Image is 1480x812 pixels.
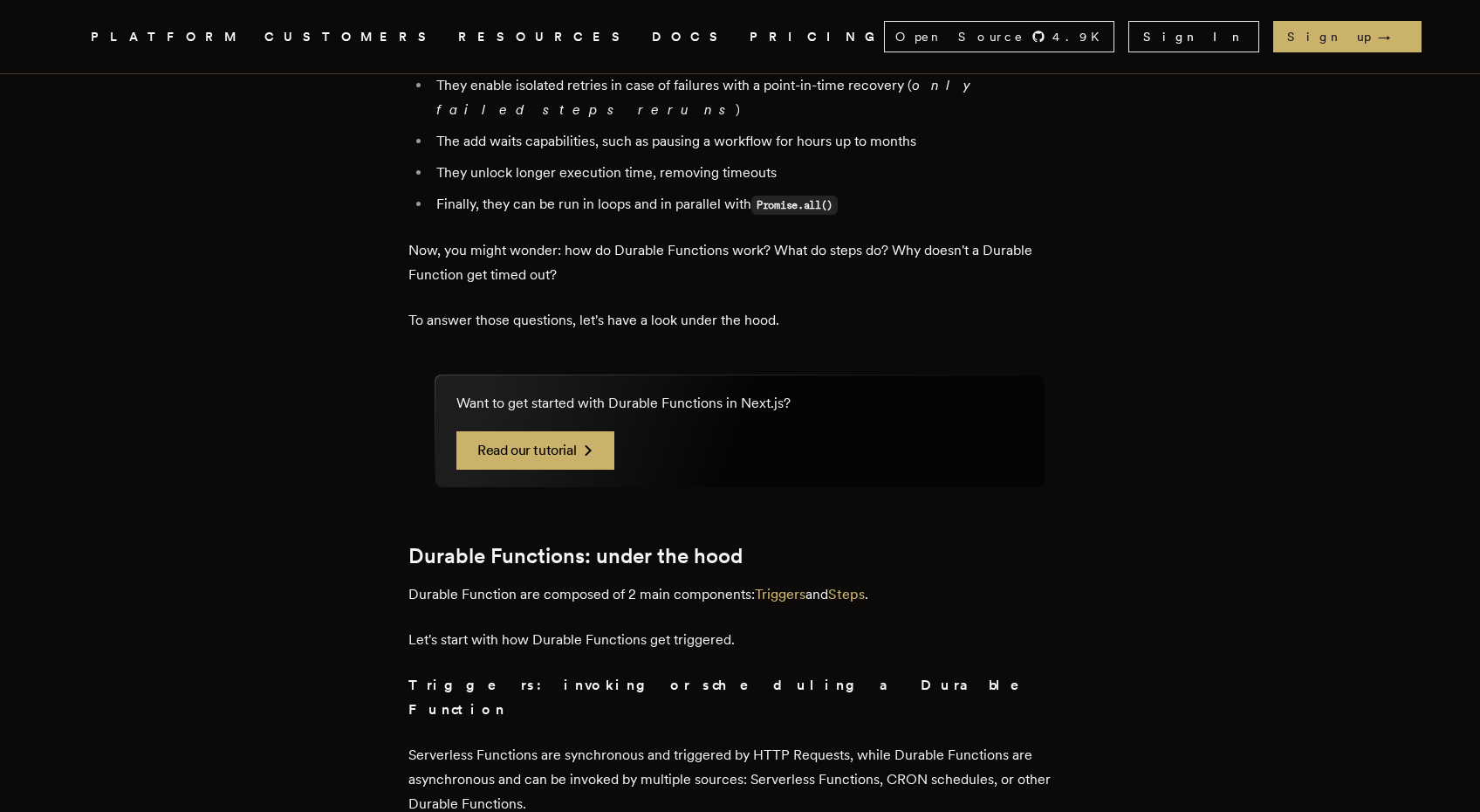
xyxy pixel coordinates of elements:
p: Now, you might wonder: how do Durable Functions work? What do steps do? Why doesn't a Durable Fun... [408,238,1072,287]
li: Finally, they can be run in loops and in parallel with [431,192,1072,217]
h2: Durable Functions: under the hood [408,544,1072,568]
p: Durable Function are composed of 2 main components: and . [408,582,1072,607]
a: Read our tutorial [456,431,614,470]
a: Triggers [755,586,805,602]
a: Sign In [1128,21,1259,52]
span: → [1378,28,1408,45]
a: Steps [828,586,865,602]
span: 4.9 K [1052,28,1110,45]
p: To answer those questions, let's have a look under the hood. [408,308,1072,333]
p: Want to get started with Durable Functions in Next.js? [456,393,791,414]
li: They unlock longer execution time, removing timeouts [431,161,1072,185]
button: PLATFORM [91,26,243,48]
a: DOCS [652,26,729,48]
a: Sign up [1273,21,1422,52]
strong: Triggers: invoking or scheduling a Durable Function [408,677,1044,718]
button: RESOURCES [458,26,631,48]
li: They enable isolated retries in case of failures with a point-in-time recovery ( ) [431,73,1072,122]
a: CUSTOMERS [264,26,437,48]
a: PRICING [750,26,884,48]
span: Open Source [895,28,1024,45]
p: Let's start with how Durable Functions get triggered. [408,628,1072,652]
code: Promise.all() [751,196,838,215]
li: The add waits capabilities, such as pausing a workflow for hours up to months [431,129,1072,154]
